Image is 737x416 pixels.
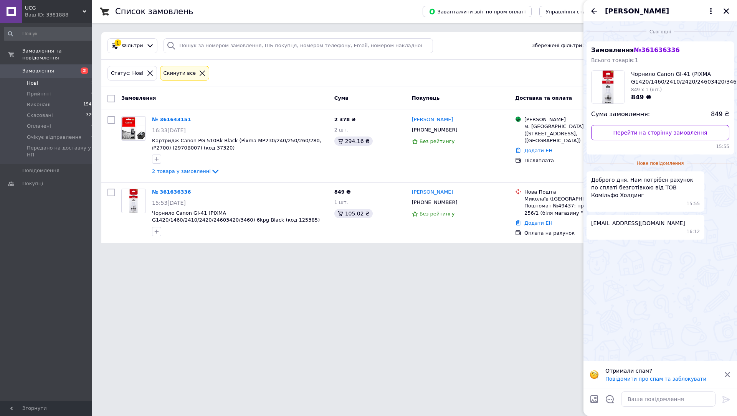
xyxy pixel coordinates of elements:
[524,123,633,144] div: м. [GEOGRAPHIC_DATA] ([STREET_ADDRESS], ([GEOGRAPHIC_DATA])
[420,211,455,217] span: Без рейтингу
[22,167,59,174] span: Повідомлення
[410,125,459,135] div: [PHONE_NUMBER]
[539,6,610,17] button: Управління статусами
[122,42,143,49] span: Фільтри
[334,127,348,133] span: 2 шт.
[152,138,321,151] a: Картридж Canon PG-510Bk Black (Pixma MP230/240/250/260/280, iP2700) (2970B007) (код 37320)
[605,6,716,16] button: [PERSON_NAME]
[605,376,706,382] button: Повідомити про спам та заблокувати
[524,189,633,196] div: Нова Пошта
[591,46,680,54] span: Замовлення
[152,168,220,174] a: 2 товара у замовленні
[334,209,373,218] div: 105.02 ₴
[91,145,94,158] span: 7
[334,117,356,122] span: 2 378 ₴
[86,112,94,119] span: 329
[605,367,719,375] p: Отримали спам?
[91,134,94,141] span: 0
[4,27,95,41] input: Пошук
[591,143,729,150] span: 15:55 12.09.2025
[591,110,650,119] span: Сума замовлення:
[91,123,94,130] span: 0
[164,38,433,53] input: Пошук за номером замовлення, ПІБ покупця, номером телефону, Email, номером накладної
[162,69,198,77] div: Cкинути все
[591,176,700,199] span: Доброго дня. Нам потрібен рахунок по сплаті безготівкою від ТОВ Комільфо Холдинг
[122,117,145,140] img: Фото товару
[91,80,94,87] span: 2
[420,138,455,144] span: Без рейтингу
[524,116,633,123] div: [PERSON_NAME]
[27,90,51,97] span: Прийняті
[711,110,729,119] span: 849 ₴
[25,5,83,12] span: UCG
[412,189,453,196] a: [PERSON_NAME]
[152,210,320,223] a: Чорнило Canon GI-41 (PIXMA G1420/1460/2410/2420/24603420/3460) 6kpg Black (код 125385)
[602,71,613,104] img: 3630280853_w160_h160_chornilo-canon-gi-41.jpg
[83,101,94,108] span: 1545
[687,201,700,207] span: 15:55 12.09.2025
[121,95,156,101] span: Замовлення
[591,57,638,63] span: Всього товарів: 1
[152,200,186,206] span: 15:53[DATE]
[334,189,351,195] span: 849 ₴
[27,123,51,130] span: Оплачені
[631,87,662,92] span: 849 x 1 (шт.)
[524,220,552,226] a: Додати ЕН
[152,127,186,133] span: 16:33[DATE]
[22,48,92,61] span: Замовлення та повідомлення
[591,125,729,140] a: Перейти на сторінку замовлення
[81,67,88,74] span: 2
[152,168,211,174] span: 2 товара у замовленні
[152,117,191,122] a: № 361643151
[121,189,146,213] a: Фото товару
[587,28,734,35] div: 12.09.2025
[524,157,633,164] div: Післяплата
[524,148,552,153] a: Додати ЕН
[631,94,651,101] span: 849 ₴
[109,69,145,77] div: Статус: Нові
[334,136,373,146] div: 294.16 ₴
[634,46,679,54] span: № 361636336
[605,394,615,404] button: Відкрити шаблони відповідей
[429,8,525,15] span: Завантажити звіт по пром-оплаті
[423,6,532,17] button: Завантажити звіт по пром-оплаті
[591,219,685,227] span: [EMAIL_ADDRESS][DOMAIN_NAME]
[22,180,43,187] span: Покупці
[605,6,669,16] span: [PERSON_NAME]
[121,116,146,141] a: Фото товару
[524,230,633,237] div: Оплата на рахунок
[590,370,599,379] img: :face_with_monocle:
[410,197,459,207] div: [PHONE_NUMBER]
[114,39,121,46] div: 1
[115,7,193,16] h1: Список замовлень
[590,7,599,16] button: Назад
[687,229,700,235] span: 16:12 12.09.2025
[27,80,38,87] span: Нові
[27,101,51,108] span: Виконані
[334,95,349,101] span: Cума
[152,189,191,195] a: № 361636336
[27,145,91,158] span: Передано на доставку у НП
[545,9,604,15] span: Управління статусами
[412,116,453,123] a: [PERSON_NAME]
[515,95,572,101] span: Доставка та оплата
[129,189,137,213] img: Фото товару
[25,12,92,18] div: Ваш ID: 3381888
[27,134,81,141] span: Очікує відправлення
[91,90,94,97] span: 0
[634,160,687,167] span: Нове повідомлення
[722,7,731,16] button: Закрити
[532,42,584,49] span: Збережені фільтри:
[646,29,674,35] span: Сьогодні
[334,199,348,205] span: 1 шт.
[412,95,440,101] span: Покупець
[524,196,633,217] div: Миколаїв ([GEOGRAPHIC_DATA].), Поштомат №49437: просп. Центральний, 256/1 (біля магазину "Градус")
[22,67,54,74] span: Замовлення
[27,112,53,119] span: Скасовані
